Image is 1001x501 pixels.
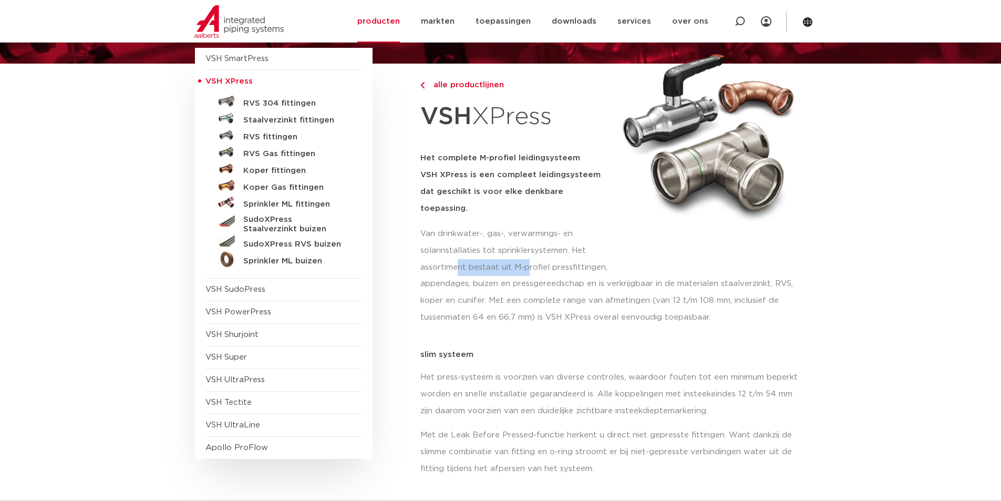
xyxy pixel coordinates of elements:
a: Apollo ProFlow [205,444,268,452]
span: VSH XPress [205,77,253,85]
h5: SudoXPress RVS buizen [243,240,347,249]
span: alle productlijnen [427,81,504,89]
a: VSH SudoPress [205,285,265,293]
a: VSH UltraPress [205,376,265,384]
h5: Sprinkler ML fittingen [243,200,347,209]
a: RVS fittingen [205,127,362,144]
h5: RVS fittingen [243,132,347,142]
a: VSH Super [205,353,247,361]
h1: XPress [420,97,611,137]
a: Sprinkler ML buizen [205,251,362,268]
a: SudoXPress RVS buizen [205,234,362,251]
h5: Het complete M-profiel leidingsysteem VSH XPress is een compleet leidingsysteem dat geschikt is v... [420,150,611,217]
h5: Sprinkler ML buizen [243,257,347,266]
p: appendages, buizen en pressgereedschap en is verkrijgbaar in de materialen staalverzinkt, RVS, ko... [420,275,807,326]
a: Koper Gas fittingen [205,177,362,194]
p: Met de Leak Before Pressed-functie herkent u direct niet gepresste fittingen. Want dankzij de sli... [420,427,807,477]
h5: Koper fittingen [243,166,347,176]
h5: SudoXPress Staalverzinkt buizen [243,215,347,234]
h5: Staalverzinkt fittingen [243,116,347,125]
img: chevron-right.svg [420,82,425,89]
p: Van drinkwater-, gas-, verwarmings- en solarinstallaties tot sprinklersystemen. Het assortiment b... [420,226,611,276]
a: Staalverzinkt fittingen [205,110,362,127]
h5: RVS Gas fittingen [243,149,347,159]
a: VSH SmartPress [205,55,269,63]
p: slim systeem [420,351,807,359]
a: VSH PowerPress [205,308,271,316]
strong: VSH [420,105,472,129]
a: Koper fittingen [205,160,362,177]
a: SudoXPress Staalverzinkt buizen [205,211,362,234]
a: RVS 304 fittingen [205,93,362,110]
p: Het press-systeem is voorzien van diverse controles, waardoor fouten tot een minimum beperkt word... [420,369,807,420]
h5: Koper Gas fittingen [243,183,347,192]
a: VSH UltraLine [205,421,260,429]
a: VSH Shurjoint [205,331,259,339]
a: VSH Tectite [205,398,252,406]
a: alle productlijnen [420,79,611,91]
a: Sprinkler ML fittingen [205,194,362,211]
a: RVS Gas fittingen [205,144,362,160]
h5: RVS 304 fittingen [243,99,347,108]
